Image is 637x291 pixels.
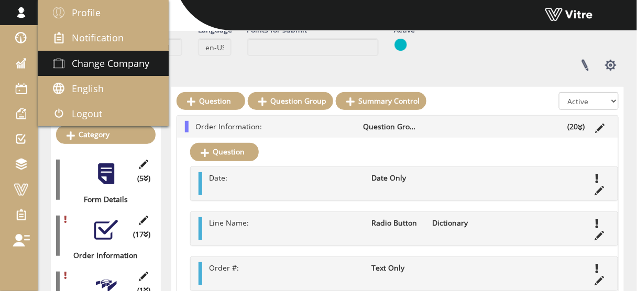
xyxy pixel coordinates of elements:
a: Question Group [248,92,333,110]
span: Date: [209,173,227,183]
li: Question Group [358,121,421,132]
div: Form Details [56,194,148,205]
a: Category [56,126,156,143]
li: Dictionary [427,217,488,229]
a: Change Company [38,51,169,76]
span: Profile [72,6,101,19]
li: Date Only [366,172,427,184]
a: Question [190,143,259,161]
a: Summary Control [336,92,426,110]
span: (17 ) [133,229,150,240]
span: Change Company [72,57,149,70]
a: Logout [38,101,169,126]
li: (20 ) [563,121,590,132]
a: Notification [38,25,169,50]
a: English [38,76,169,101]
span: Order #: [209,263,239,273]
span: English [72,82,104,95]
div: Order Information [56,250,148,261]
span: Line Name: [209,218,249,228]
span: (5 ) [137,173,150,184]
span: Logout [72,107,102,120]
span: Order Information: [195,121,262,131]
li: Text Only [366,262,427,274]
a: Question [177,92,245,110]
span: Notification [72,31,124,44]
img: yes [394,38,407,51]
li: Radio Button [366,217,427,229]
